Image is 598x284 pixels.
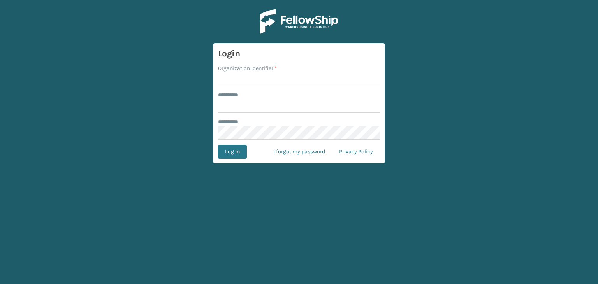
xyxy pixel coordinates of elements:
a: Privacy Policy [332,145,380,159]
a: I forgot my password [266,145,332,159]
h3: Login [218,48,380,60]
label: Organization Identifier [218,64,277,72]
img: Logo [260,9,338,34]
button: Log In [218,145,247,159]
